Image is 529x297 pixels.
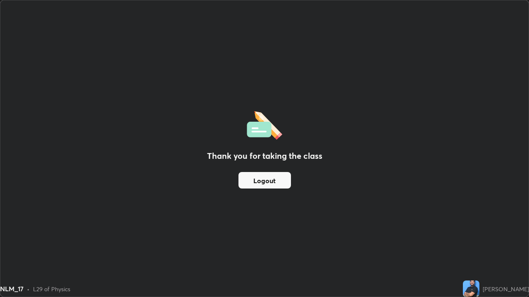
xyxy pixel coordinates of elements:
div: L29 of Physics [33,285,70,293]
div: • [27,285,30,293]
h2: Thank you for taking the class [207,150,322,162]
div: [PERSON_NAME] [483,285,529,293]
button: Logout [238,172,291,189]
img: offlineFeedback.1438e8b3.svg [247,108,282,140]
img: f2301bd397bc4cf78b0e65b0791dc59c.jpg [463,280,479,297]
